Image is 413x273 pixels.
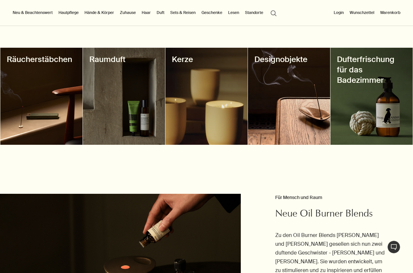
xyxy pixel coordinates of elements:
[200,9,224,17] a: Geschenke
[332,9,345,17] button: Login
[268,6,279,19] button: Menüpunkt "Suche" öffnen
[254,54,324,65] h3: Designobjekte
[57,9,80,17] a: Hautpflege
[337,54,406,85] h3: Dufterfrischung für das Badezimmer
[165,48,248,145] a: Aesop candle placed next to Aesop hand wash in an amber pump bottle on brown tiled shelf.Kerze
[172,54,241,65] h3: Kerze
[348,9,376,17] a: Wunschzettel
[248,48,330,145] a: Aesop bronze incense holder with burning incense on top of a wooden tableDesignobjekte
[379,9,402,17] button: Warenkorb
[330,48,413,145] a: Aesop Animal bottle and a dog toy placed in front of a green background.Dufterfrischung für das B...
[155,9,166,17] a: Duft
[89,54,159,65] h3: Raumduft
[83,9,115,17] a: Hände & Körper
[275,194,387,202] h3: Für Mensch und Raum
[275,208,387,221] h2: Neue Oil Burner Blends
[140,9,152,17] a: Haar
[0,48,83,145] a: Aesop aromatique incense burning on a brown ledge next to a chairRäucherstäbchen
[387,241,400,254] button: Live-Support Chat
[119,9,137,17] a: Zuhause
[11,9,54,17] button: Neu & Beachtenswert
[83,48,165,145] a: Aesop rooms spray in amber glass spray bottle placed next to Aesop geranium hand balm in tube on ...
[7,54,76,65] h3: Räucherstäbchen
[244,9,265,17] button: Standorte
[169,9,197,17] a: Sets & Reisen
[227,9,240,17] a: Lesen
